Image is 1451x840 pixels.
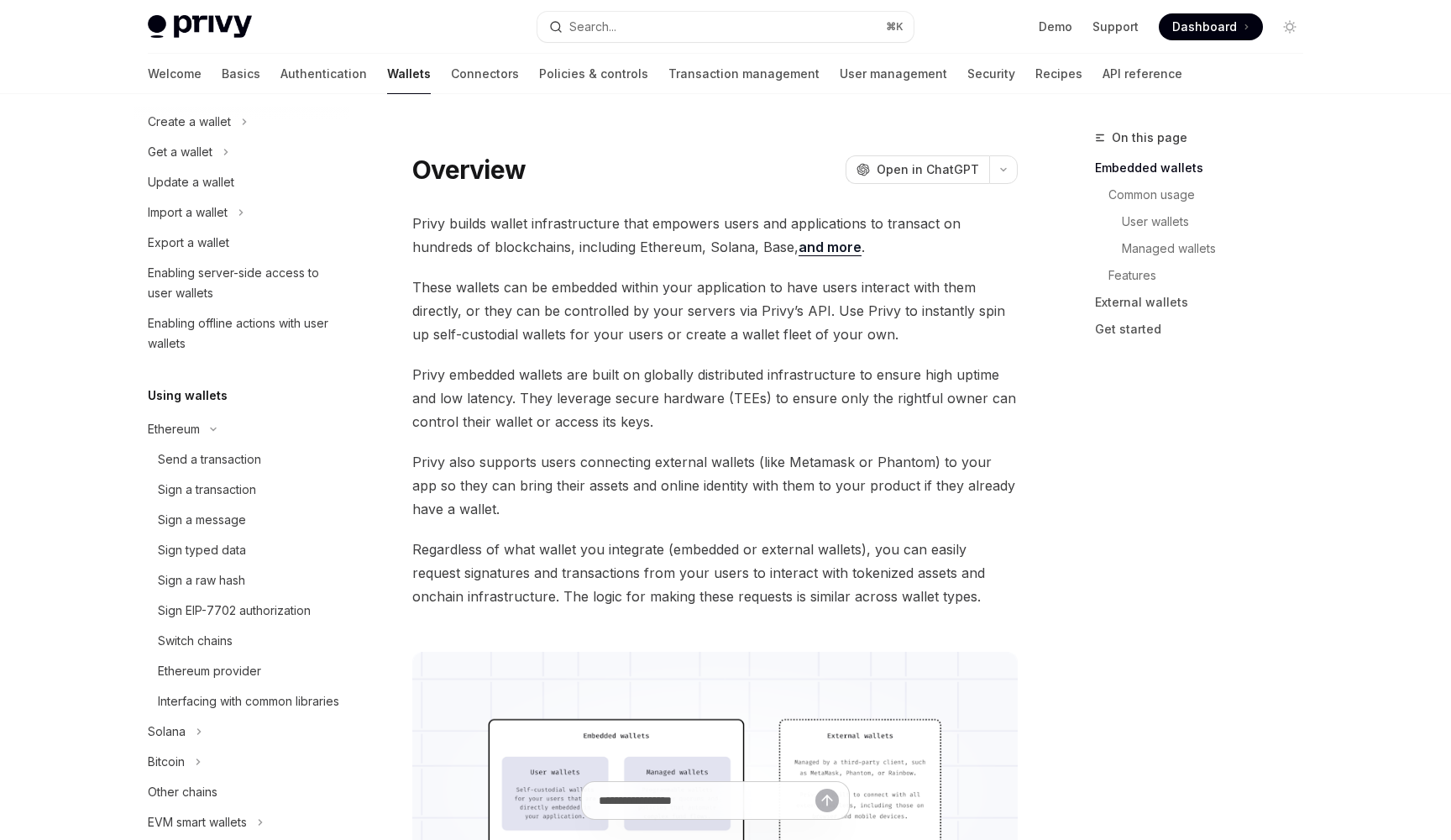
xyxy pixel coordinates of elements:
[134,505,349,535] a: Sign a message
[1095,289,1317,316] a: External wallets
[134,777,349,807] a: Other chains
[387,54,431,94] a: Wallets
[158,480,256,500] div: Sign a transaction
[134,258,349,308] a: Enabling server-side access to user wallets
[799,239,862,256] a: and more
[280,54,367,94] a: Authentication
[158,570,245,591] div: Sign a raw hash
[148,782,217,802] div: Other chains
[148,752,185,772] div: Bitcoin
[148,812,247,832] div: EVM smart wallets
[1159,13,1263,40] a: Dashboard
[668,54,820,94] a: Transaction management
[134,535,349,565] a: Sign typed data
[1108,181,1317,208] a: Common usage
[1112,128,1187,148] span: On this page
[134,228,349,258] a: Export a wallet
[134,656,349,686] a: Ethereum provider
[537,12,914,42] button: Search...⌘K
[148,172,234,192] div: Update a wallet
[148,112,231,132] div: Create a wallet
[148,419,200,439] div: Ethereum
[158,661,261,681] div: Ethereum provider
[158,510,246,530] div: Sign a message
[1122,235,1317,262] a: Managed wallets
[1276,13,1303,40] button: Toggle dark mode
[148,233,229,253] div: Export a wallet
[148,386,228,406] h5: Using wallets
[1122,208,1317,235] a: User wallets
[148,54,202,94] a: Welcome
[840,54,947,94] a: User management
[846,155,989,184] button: Open in ChatGPT
[148,263,339,303] div: Enabling server-side access to user wallets
[158,540,246,560] div: Sign typed data
[134,596,349,626] a: Sign EIP-7702 authorization
[134,167,349,197] a: Update a wallet
[1172,18,1237,35] span: Dashboard
[451,54,519,94] a: Connectors
[412,155,526,185] h1: Overview
[1095,155,1317,181] a: Embedded wallets
[569,17,616,37] div: Search...
[815,789,839,812] button: Send message
[412,450,1018,521] span: Privy also supports users connecting external wallets (like Metamask or Phantom) to your app so t...
[134,475,349,505] a: Sign a transaction
[412,538,1018,608] span: Regardless of what wallet you integrate (embedded or external wallets), you can easily request si...
[158,449,261,470] div: Send a transaction
[877,161,979,178] span: Open in ChatGPT
[886,20,904,34] span: ⌘ K
[1108,262,1317,289] a: Features
[412,212,1018,259] span: Privy builds wallet infrastructure that empowers users and applications to transact on hundreds o...
[1035,54,1082,94] a: Recipes
[967,54,1015,94] a: Security
[134,444,349,475] a: Send a transaction
[158,691,339,711] div: Interfacing with common libraries
[1095,316,1317,343] a: Get started
[134,308,349,359] a: Enabling offline actions with user wallets
[148,142,212,162] div: Get a wallet
[1092,18,1139,35] a: Support
[148,313,339,354] div: Enabling offline actions with user wallets
[412,276,1018,346] span: These wallets can be embedded within your application to have users interact with them directly, ...
[148,722,186,742] div: Solana
[412,363,1018,433] span: Privy embedded wallets are built on globally distributed infrastructure to ensure high uptime and...
[134,686,349,717] a: Interfacing with common libraries
[1103,54,1182,94] a: API reference
[158,601,311,621] div: Sign EIP-7702 authorization
[539,54,648,94] a: Policies & controls
[222,54,260,94] a: Basics
[134,565,349,596] a: Sign a raw hash
[148,202,228,223] div: Import a wallet
[1039,18,1072,35] a: Demo
[134,626,349,656] a: Switch chains
[158,631,233,651] div: Switch chains
[148,15,252,39] img: light logo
